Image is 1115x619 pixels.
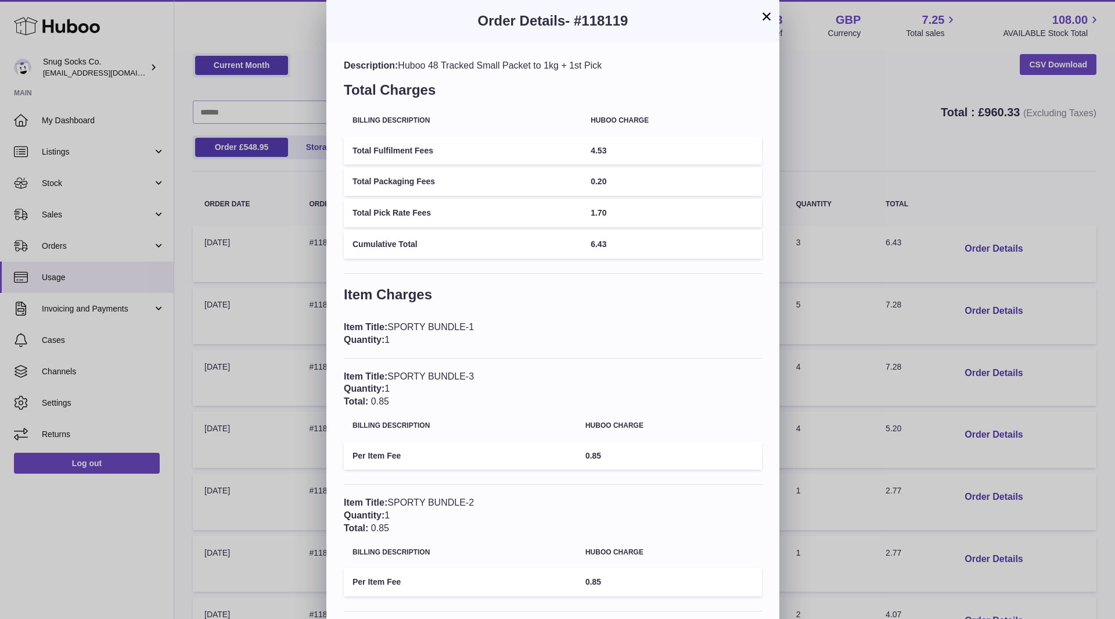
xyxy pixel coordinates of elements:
[344,498,387,507] span: Item Title:
[344,137,582,165] td: Total Fulfilment Fees
[344,167,582,196] td: Total Packaging Fees
[565,13,628,28] span: - #118119
[585,451,601,460] span: 0.85
[344,60,398,70] span: Description:
[591,208,606,217] span: 1.70
[591,239,606,249] span: 6.43
[344,413,577,438] th: Billing Description
[591,146,606,155] span: 4.53
[577,413,762,438] th: Huboo charge
[582,108,762,133] th: Huboo charge
[344,442,577,470] td: Per Item Fee
[344,496,762,534] div: SPORTY BUNDLE-2 1
[344,371,387,381] span: Item Title:
[371,523,389,533] span: 0.85
[344,540,577,565] th: Billing Description
[760,9,774,23] button: ×
[344,199,582,227] td: Total Pick Rate Fees
[344,523,368,533] span: Total:
[344,396,368,406] span: Total:
[344,12,762,30] h3: Order Details
[344,321,762,346] div: SPORTY BUNDLE-1 1
[371,396,389,406] span: 0.85
[344,59,762,72] div: Huboo 48 Tracked Small Packet to 1kg + 1st Pick
[344,230,582,259] td: Cumulative Total
[585,577,601,586] span: 0.85
[344,322,387,332] span: Item Title:
[344,568,577,596] td: Per Item Fee
[577,540,762,565] th: Huboo charge
[344,370,762,408] div: SPORTY BUNDLE-3 1
[344,335,384,345] span: Quantity:
[344,384,384,393] span: Quantity:
[344,108,582,133] th: Billing Description
[344,81,762,105] h3: Total Charges
[591,177,606,186] span: 0.20
[344,510,384,520] span: Quantity:
[344,285,762,310] h3: Item Charges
